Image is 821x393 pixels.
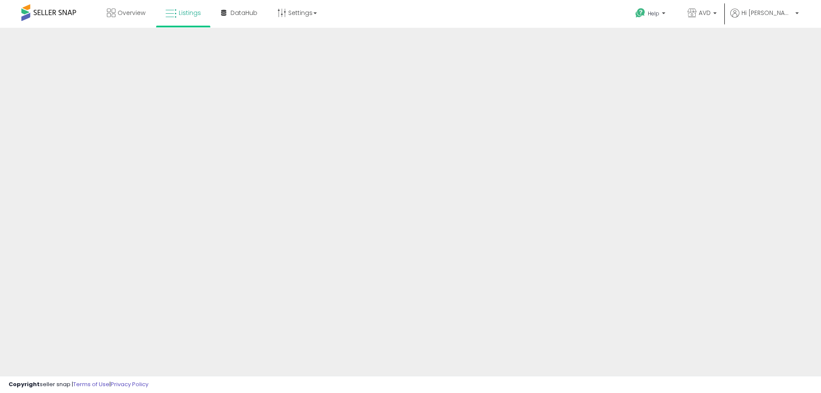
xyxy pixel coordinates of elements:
a: Help [629,1,674,28]
span: Help [648,10,659,17]
a: Privacy Policy [111,380,148,388]
a: Terms of Use [73,380,109,388]
span: Hi [PERSON_NAME] [741,9,793,17]
strong: Copyright [9,380,40,388]
span: Overview [118,9,145,17]
span: Listings [179,9,201,17]
a: Hi [PERSON_NAME] [730,9,799,28]
i: Get Help [635,8,646,18]
span: AVD [699,9,711,17]
span: DataHub [230,9,257,17]
div: seller snap | | [9,381,148,389]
